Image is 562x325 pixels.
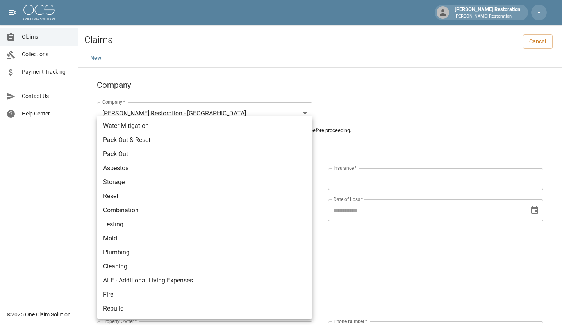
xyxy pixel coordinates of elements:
li: Rebuild [97,302,312,316]
li: Mold [97,231,312,245]
li: Asbestos [97,161,312,175]
li: Combination [97,203,312,217]
li: Reset [97,189,312,203]
li: Testing [97,217,312,231]
li: Plumbing [97,245,312,259]
li: Pack Out & Reset [97,133,312,147]
li: Fire [97,288,312,302]
li: Cleaning [97,259,312,273]
li: ALE - Additional Living Expenses [97,273,312,288]
li: Pack Out [97,147,312,161]
li: Water Mitigation [97,119,312,133]
li: Storage [97,175,312,189]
